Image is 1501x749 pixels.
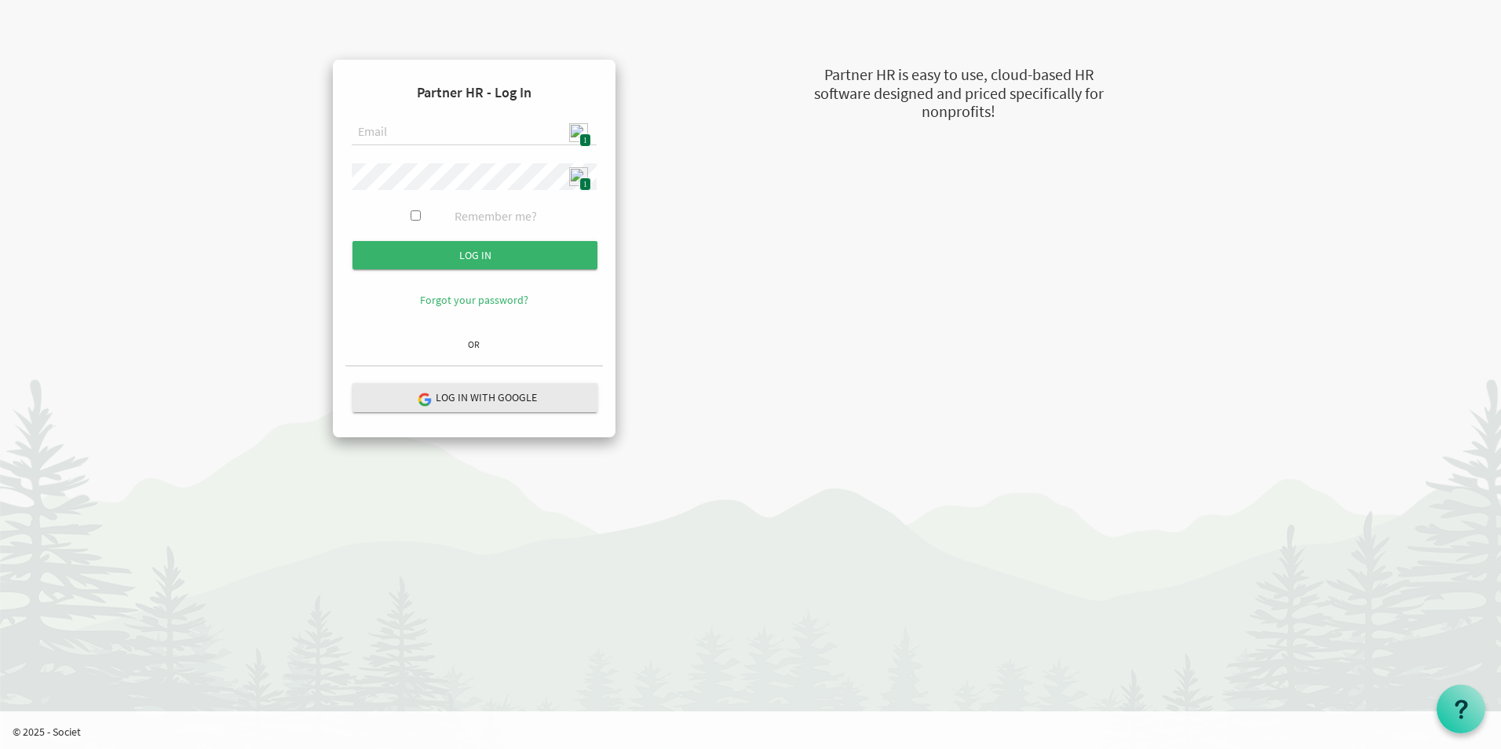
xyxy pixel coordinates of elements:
input: Log in [352,241,597,269]
p: © 2025 - Societ [13,724,1501,740]
img: npw-badge-icon.svg [569,167,588,186]
span: 1 [579,133,591,147]
div: Partner HR is easy to use, cloud-based HR [735,64,1182,86]
button: Log in with Google [352,383,597,412]
img: npw-badge-icon.svg [569,123,588,142]
div: software designed and priced specifically for [735,82,1182,105]
h4: Partner HR - Log In [345,72,603,113]
label: Remember me? [455,207,537,225]
div: nonprofits! [735,100,1182,123]
a: Forgot your password? [420,293,528,307]
h6: OR [345,339,603,349]
input: Email [352,119,597,146]
span: 1 [579,177,591,191]
img: google-logo.png [417,392,431,406]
